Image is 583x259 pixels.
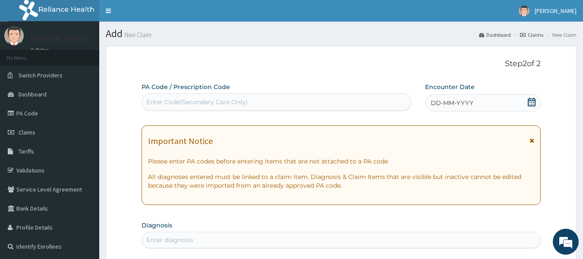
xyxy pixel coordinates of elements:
li: New Claim [544,31,577,38]
img: User Image [519,6,529,16]
a: Dashboard [479,31,511,38]
p: [PERSON_NAME] [30,35,87,43]
div: Enter diagnosis [146,236,193,244]
label: Encounter Date [425,83,475,91]
p: Step 2 of 2 [142,59,541,69]
p: Please enter PA codes before entering items that are not attached to a PA code [148,157,535,166]
a: Online [30,47,51,53]
span: DD-MM-YYYY [431,99,473,107]
label: Diagnosis [142,221,172,230]
span: [PERSON_NAME] [535,7,577,15]
span: Switch Providers [19,71,63,79]
span: Claims [19,128,35,136]
div: Enter Code(Secondary Care Only) [146,98,248,106]
p: All diagnoses entered must be linked to a claim item. Diagnosis & Claim Items that are visible bu... [148,173,535,190]
span: Dashboard [19,90,47,98]
h1: Important Notice [148,136,213,146]
h1: Add [106,28,577,39]
a: Claims [520,31,543,38]
small: New Claim [123,32,151,38]
span: Tariffs [19,147,34,155]
img: User Image [4,26,24,45]
label: PA Code / Prescription Code [142,83,230,91]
